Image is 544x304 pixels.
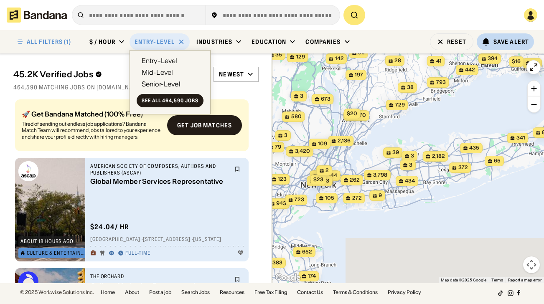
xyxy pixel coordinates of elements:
[220,290,244,295] a: Resources
[300,93,303,100] span: 3
[405,177,415,185] span: 434
[274,272,302,283] img: Google
[276,200,286,207] span: 943
[90,178,229,186] div: Global Member Services Representative
[295,148,310,155] span: 3,420
[284,132,287,139] span: 3
[407,84,414,91] span: 38
[395,101,404,109] span: 729
[294,196,304,203] span: 723
[89,38,115,46] div: $ / hour
[297,290,323,295] a: Contact Us
[142,69,173,76] div: Mid-Level
[523,256,540,273] button: Map camera controls
[350,177,360,184] span: 262
[305,38,341,46] div: Companies
[90,273,229,280] div: The Orchard
[20,239,74,244] div: about 18 hours ago
[337,137,350,144] span: 2,136
[353,112,366,119] span: 1,570
[7,8,67,23] img: Bandana logotype
[142,98,198,103] div: See all 464,590 jobs
[275,51,282,58] span: 35
[469,144,479,152] span: 435
[352,195,361,202] span: 272
[388,290,421,295] a: Privacy Policy
[441,278,486,282] span: Map data ©2025 Google
[491,278,503,282] a: Terms (opens in new tab)
[90,236,244,243] div: [GEOGRAPHIC_DATA] · [STREET_ADDRESS] · [US_STATE]
[20,290,94,295] div: © 2025 Workwise Solutions Inc.
[272,259,282,266] span: 383
[13,96,259,283] div: grid
[320,96,330,103] span: 673
[254,290,287,295] a: Free Tax Filing
[333,290,378,295] a: Terms & Conditions
[22,121,160,140] div: Tired of sending out endless job applications? Bandana Match Team will recommend jobs tailored to...
[436,79,445,86] span: 793
[411,152,414,160] span: 3
[458,164,468,171] span: 372
[335,55,343,62] span: 142
[125,250,151,257] div: Full-time
[181,290,210,295] a: Search Jobs
[142,81,180,87] div: Senior-Level
[379,192,382,199] span: 9
[274,272,302,283] a: Open this area in Google Maps (opens a new window)
[308,273,315,280] span: 174
[90,223,130,231] div: $ 24.04 / hr
[347,110,357,117] span: $20
[13,69,153,79] div: 45.2K Verified Jobs
[316,177,329,185] span: 1,883
[252,38,286,46] div: Education
[13,84,259,91] div: 464,590 matching jobs on [DOMAIN_NAME]
[494,157,501,165] span: 65
[318,140,327,147] span: 109
[493,38,529,46] div: Save Alert
[101,290,115,295] a: Home
[512,58,521,64] span: $16
[432,153,445,160] span: 2,182
[142,57,178,64] div: Entry-Level
[90,163,229,176] div: American Society of Composers, Authors and Publishers (ASCAP)
[135,38,175,46] div: Entry-Level
[27,39,71,45] div: ALL FILTERS (1)
[325,167,329,174] span: 2
[291,113,301,120] span: 580
[302,248,312,256] span: 652
[394,57,401,64] span: 28
[508,278,541,282] a: Report a map error
[488,55,498,62] span: 394
[18,161,38,181] img: American Society of Composers, Authors and Publishers (ASCAP) logo
[532,60,539,67] span: 89
[409,162,412,169] span: 3
[465,66,475,73] span: 442
[313,176,323,182] span: $23
[90,281,229,297] div: College Marketing Representative - General Location
[516,134,525,142] span: 341
[355,71,363,79] span: 197
[149,290,171,295] a: Post a job
[296,53,305,61] span: 129
[219,71,244,78] div: Newest
[177,122,232,128] div: Get job matches
[277,176,286,183] span: 123
[125,290,139,295] a: About
[436,58,441,65] span: 41
[319,172,337,179] span: 20,344
[275,144,281,151] span: 79
[196,38,232,46] div: Industries
[373,172,387,179] span: 3,798
[325,195,334,202] span: 105
[27,251,86,256] div: Culture & Entertainment
[22,111,160,117] div: 🚀 Get Bandana Matched (100% Free)
[392,149,399,156] span: 39
[18,271,38,291] img: The Orchard logo
[447,39,466,45] div: Reset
